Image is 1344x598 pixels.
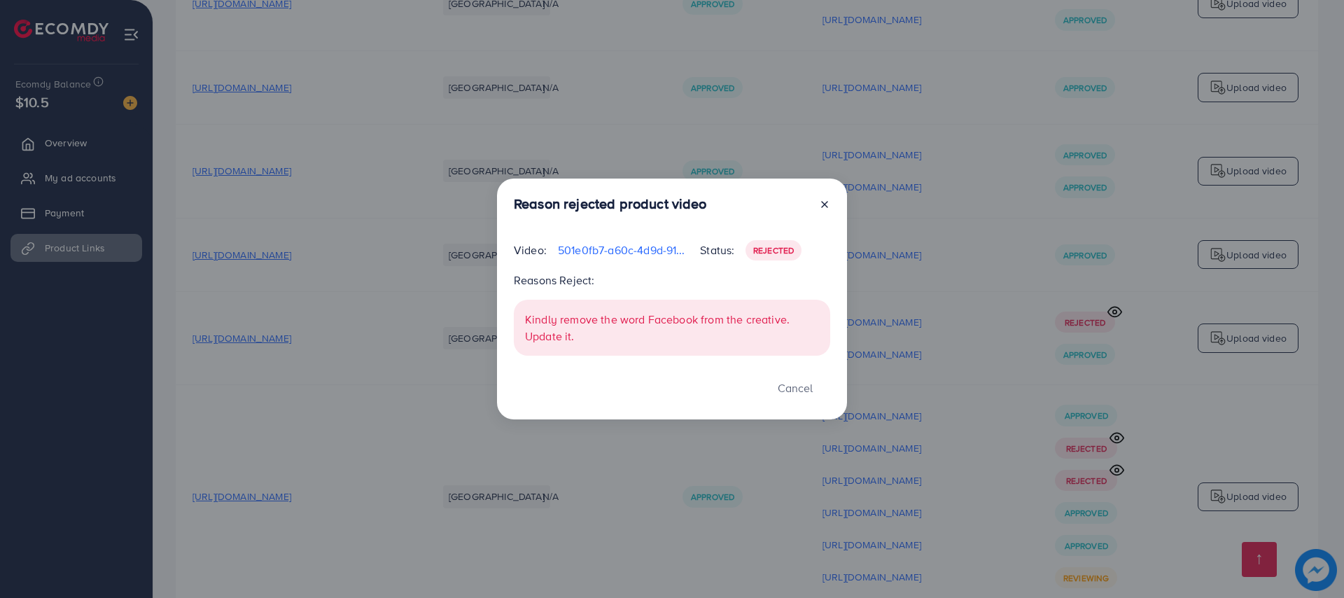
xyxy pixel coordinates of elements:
[514,272,830,288] p: Reasons Reject:
[753,244,794,256] span: Rejected
[514,242,547,258] p: Video:
[700,242,734,258] p: Status:
[760,373,830,403] button: Cancel
[514,195,707,212] h3: Reason rejected product video
[525,311,819,345] p: Kindly remove the word Facebook from the creative. Update it.
[558,242,689,258] p: 501e0fb7-a60c-4d9d-9185-94c780766a4f-1757766131003.mp4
